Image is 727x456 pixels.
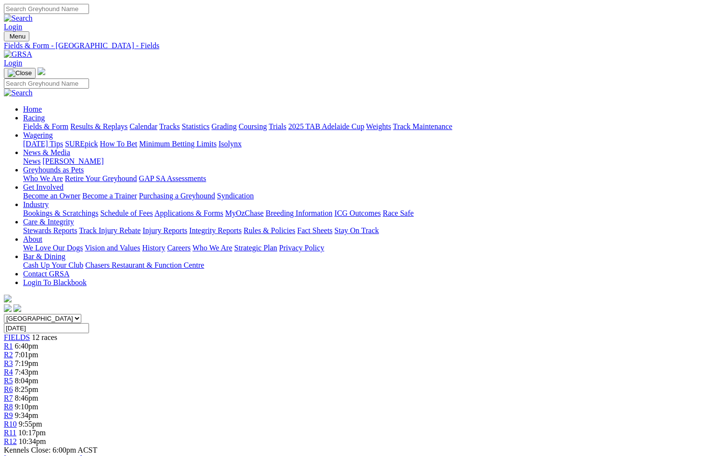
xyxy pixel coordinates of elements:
[4,4,89,14] input: Search
[15,403,38,411] span: 9:10pm
[23,192,80,200] a: Become an Owner
[85,261,204,269] a: Chasers Restaurant & Function Centre
[23,148,70,156] a: News & Media
[4,59,22,67] a: Login
[4,351,13,359] span: R2
[42,157,103,165] a: [PERSON_NAME]
[15,411,38,419] span: 9:34pm
[38,67,45,75] img: logo-grsa-white.png
[4,385,13,393] span: R6
[159,122,180,130] a: Tracks
[142,244,165,252] a: History
[4,377,13,385] a: R5
[4,50,32,59] img: GRSA
[4,368,13,376] span: R4
[142,226,187,235] a: Injury Reports
[15,342,38,350] span: 6:40pm
[366,122,391,130] a: Weights
[23,278,87,287] a: Login To Blackbook
[100,209,153,217] a: Schedule of Fees
[18,429,46,437] span: 10:17pm
[4,446,97,454] span: Kennels Close: 6:00pm ACST
[23,174,723,183] div: Greyhounds as Pets
[23,157,40,165] a: News
[23,244,83,252] a: We Love Our Dogs
[4,14,33,23] img: Search
[23,226,77,235] a: Stewards Reports
[23,192,723,200] div: Get Involved
[218,140,242,148] a: Isolynx
[19,437,46,445] span: 10:34pm
[23,122,723,131] div: Racing
[19,420,42,428] span: 9:55pm
[23,218,74,226] a: Care & Integrity
[4,359,13,367] a: R3
[4,403,13,411] a: R8
[4,437,17,445] span: R12
[4,41,723,50] a: Fields & Form - [GEOGRAPHIC_DATA] - Fields
[139,174,206,182] a: GAP SA Assessments
[154,209,223,217] a: Applications & Forms
[4,89,33,97] img: Search
[334,226,379,235] a: Stay On Track
[4,68,36,78] button: Toggle navigation
[4,295,12,302] img: logo-grsa-white.png
[23,209,98,217] a: Bookings & Scratchings
[13,304,21,312] img: twitter.svg
[4,394,13,402] span: R7
[100,140,138,148] a: How To Bet
[334,209,381,217] a: ICG Outcomes
[4,333,30,341] span: FIELDS
[85,244,140,252] a: Vision and Values
[4,420,17,428] a: R10
[217,192,254,200] a: Syndication
[4,342,13,350] a: R1
[239,122,267,130] a: Coursing
[4,78,89,89] input: Search
[23,174,63,182] a: Who We Are
[4,31,29,41] button: Toggle navigation
[393,122,452,130] a: Track Maintenance
[23,183,64,191] a: Get Involved
[23,122,68,130] a: Fields & Form
[15,359,38,367] span: 7:19pm
[129,122,157,130] a: Calendar
[23,140,63,148] a: [DATE] Tips
[4,411,13,419] a: R9
[4,304,12,312] img: facebook.svg
[4,323,89,333] input: Select date
[23,131,53,139] a: Wagering
[23,200,49,208] a: Industry
[383,209,413,217] a: Race Safe
[82,192,137,200] a: Become a Trainer
[212,122,237,130] a: Grading
[10,33,26,40] span: Menu
[70,122,128,130] a: Results & Replays
[192,244,232,252] a: Who We Are
[139,140,217,148] a: Minimum Betting Limits
[23,209,723,218] div: Industry
[167,244,191,252] a: Careers
[297,226,332,235] a: Fact Sheets
[268,122,286,130] a: Trials
[234,244,277,252] a: Strategic Plan
[4,429,16,437] a: R11
[23,157,723,166] div: News & Media
[182,122,210,130] a: Statistics
[79,226,140,235] a: Track Injury Rebate
[23,105,42,113] a: Home
[225,209,264,217] a: MyOzChase
[23,261,83,269] a: Cash Up Your Club
[23,270,69,278] a: Contact GRSA
[23,244,723,252] div: About
[32,333,57,341] span: 12 races
[279,244,324,252] a: Privacy Policy
[8,69,32,77] img: Close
